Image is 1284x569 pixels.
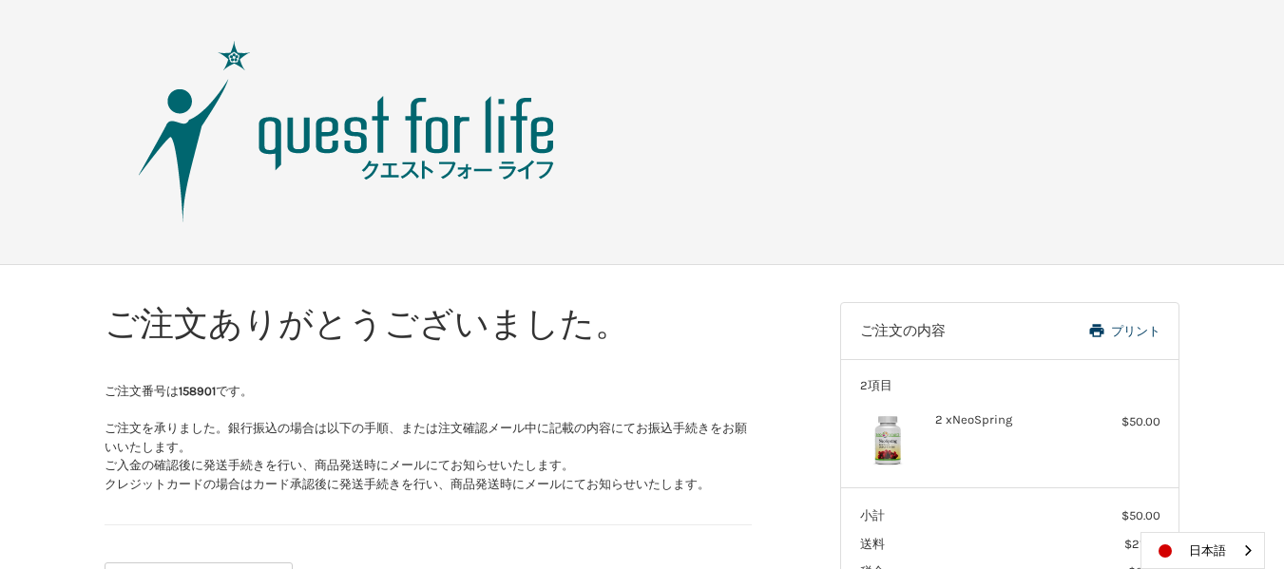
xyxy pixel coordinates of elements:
[860,378,1160,393] h3: 2項目
[105,421,747,491] span: ご注文を承りました。銀行振込の場合は以下の手順、または注文確認メール中に記載の内容にてお振込手続きをお願いいたします。 ご入金の確認後に発送手続きを行い、商品発送時にメールにてお知らせいたします...
[105,384,253,398] span: ご注文番号は です。
[1140,532,1265,569] aside: Language selected: 日本語
[1140,532,1265,569] div: Language
[109,37,585,227] img: クエスト・グループ
[1085,412,1160,431] div: $50.00
[860,508,885,522] span: 小計
[1023,322,1160,341] a: プリント
[1121,508,1160,522] span: $50.00
[935,412,1081,427] h4: 2 x NeoSpring
[1124,537,1160,551] span: $21.00
[860,537,885,551] span: 送料
[105,302,752,345] h1: ご注文ありがとうございました。
[860,322,1023,341] h3: ご注文の内容
[179,384,216,398] strong: 158901
[1141,533,1264,568] a: 日本語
